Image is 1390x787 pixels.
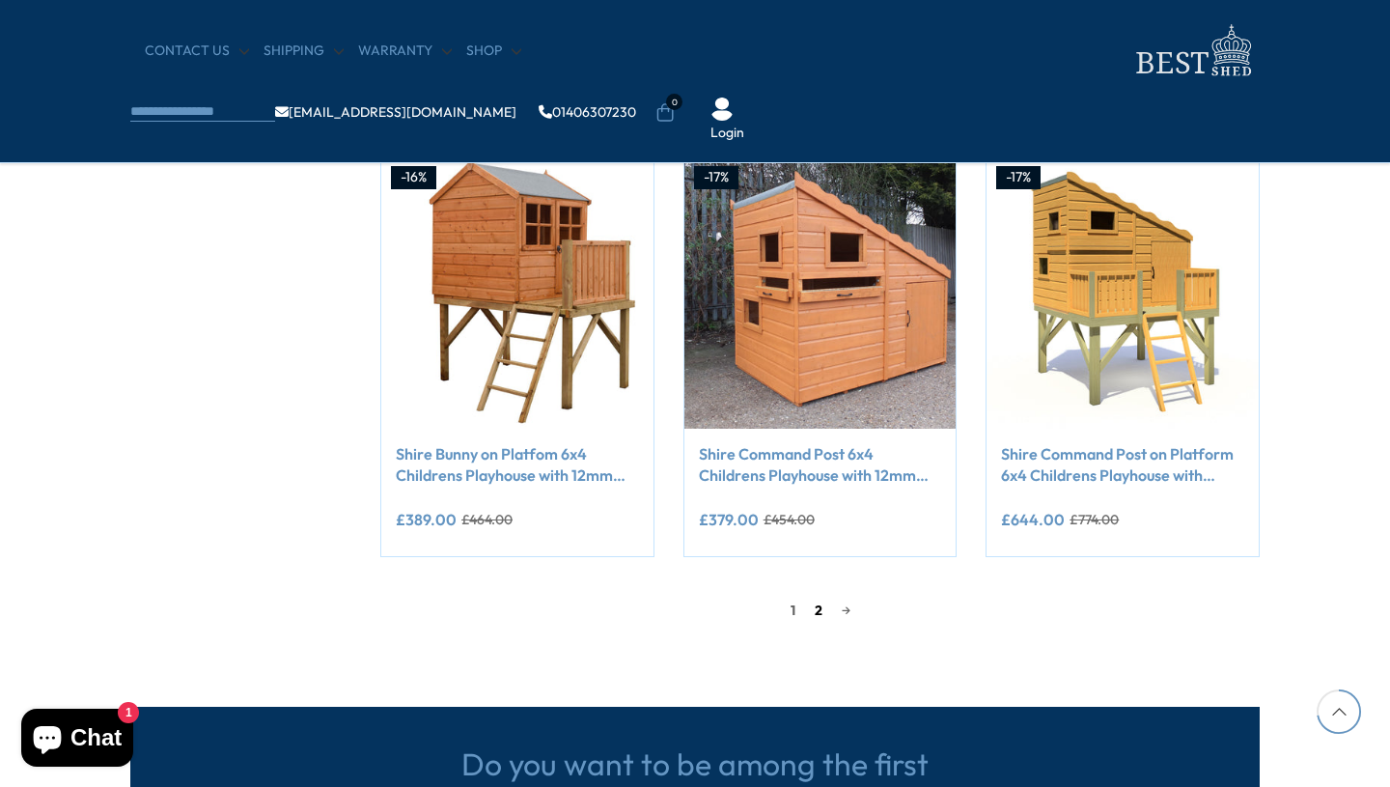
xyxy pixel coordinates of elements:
div: -17% [694,166,738,189]
ins: £389.00 [396,512,457,527]
a: Shire Bunny on Platfom 6x4 Childrens Playhouse with 12mm Shiplap cladding [396,443,639,487]
del: £774.00 [1070,513,1119,526]
del: £464.00 [461,513,513,526]
a: Shop [466,42,521,61]
del: £454.00 [764,513,815,526]
span: 0 [666,94,682,110]
a: [EMAIL_ADDRESS][DOMAIN_NAME] [275,105,516,119]
a: 2 [805,596,832,625]
a: → [832,596,860,625]
a: 0 [655,103,675,123]
img: User Icon [710,98,734,121]
inbox-online-store-chat: Shopify online store chat [15,709,139,772]
ins: £379.00 [699,512,759,527]
a: 01406307230 [539,105,636,119]
a: Shire Command Post on Platform 6x4 Childrens Playhouse with 12mm Shiplap cladding [1001,443,1244,487]
a: Warranty [358,42,452,61]
div: -17% [996,166,1041,189]
img: Shire Command Post 6x4 Childrens Playhouse with 12mm Shiplap cladding - Best Shed [684,156,957,429]
a: Login [710,124,744,143]
a: CONTACT US [145,42,249,61]
a: Shire Command Post 6x4 Childrens Playhouse with 12mm Shiplap cladding [699,443,942,487]
span: 1 [781,596,805,625]
a: Shipping [264,42,344,61]
img: Shire Command Post on Platform 6x4 Childrens Playhouse with 12mm Shiplap cladding - Best Shed [987,156,1259,429]
ins: £644.00 [1001,512,1065,527]
div: -16% [391,166,436,189]
img: logo [1125,19,1260,82]
img: Shire Bunny on Platfom 6x4 Childrens Playhouse with 12mm Shiplap cladding - Best Shed [381,156,653,429]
